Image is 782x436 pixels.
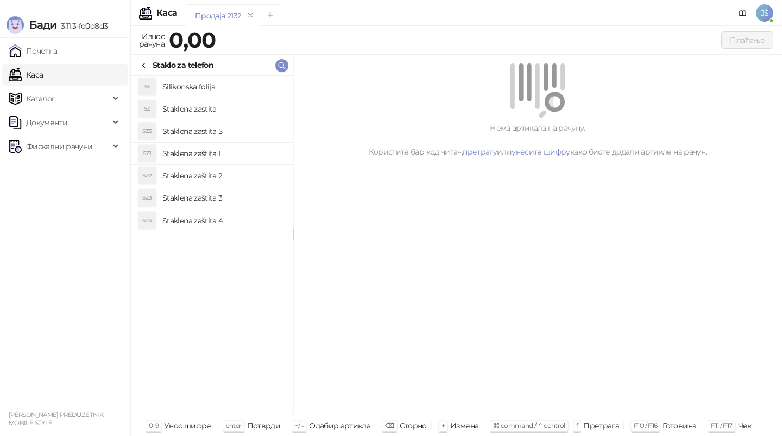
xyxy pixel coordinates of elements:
div: Измена [450,419,478,433]
button: Add tab [260,4,281,26]
div: Претрага [583,419,619,433]
div: Потврди [247,419,281,433]
span: ⌫ [385,421,394,429]
span: f [576,421,578,429]
span: JŠ [756,4,773,22]
button: Плаћање [721,31,773,49]
div: Унос шифре [164,419,211,433]
div: SZ [138,100,156,118]
span: ⌘ command / ⌃ control [493,421,565,429]
span: Каталог [26,88,55,110]
h4: Staklena zaštita 2 [162,167,284,184]
h4: Staklena zaštita 1 [162,145,284,162]
div: Staklo za telefon [153,59,213,71]
h4: Staklena zastita 5 [162,123,284,140]
div: SZ5 [138,123,156,140]
div: SZ4 [138,212,156,229]
a: претрагу [463,147,497,157]
a: Каса [9,64,43,86]
h4: Staklena zaštita 4 [162,212,284,229]
span: enter [226,421,242,429]
h4: Silikonska folija [162,78,284,95]
button: remove [243,11,257,20]
div: Каса [156,9,177,17]
div: Продаја 2132 [195,10,241,22]
div: Сторно [400,419,427,433]
h4: Staklena zastita [162,100,284,118]
div: SZ1 [138,145,156,162]
strong: 0,00 [169,27,216,53]
div: Чек [738,419,752,433]
span: Фискални рачуни [26,136,92,157]
div: SF [138,78,156,95]
div: Одабир артикла [309,419,370,433]
div: SZ2 [138,167,156,184]
span: 3.11.3-fd0d8d3 [56,21,108,31]
a: Почетна [9,40,58,62]
span: Документи [26,112,67,133]
div: grid [131,76,293,415]
img: Logo [7,16,24,34]
div: Износ рачуна [137,29,167,51]
span: Бади [29,18,56,31]
a: унесите шифру [512,147,570,157]
span: + [442,421,445,429]
div: SZ3 [138,189,156,207]
span: 0-9 [149,421,159,429]
div: Нема артикала на рачуну. Користите бар код читач, или како бисте додали артикле на рачун. [306,122,769,158]
a: Документација [734,4,752,22]
h4: Staklena zaštita 3 [162,189,284,207]
small: [PERSON_NAME] PREDUZETNIK MOBILE STYLE [9,411,103,427]
span: F11 / F17 [711,421,732,429]
div: Готовина [663,419,696,433]
span: F10 / F16 [634,421,657,429]
span: ↑/↓ [295,421,304,429]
